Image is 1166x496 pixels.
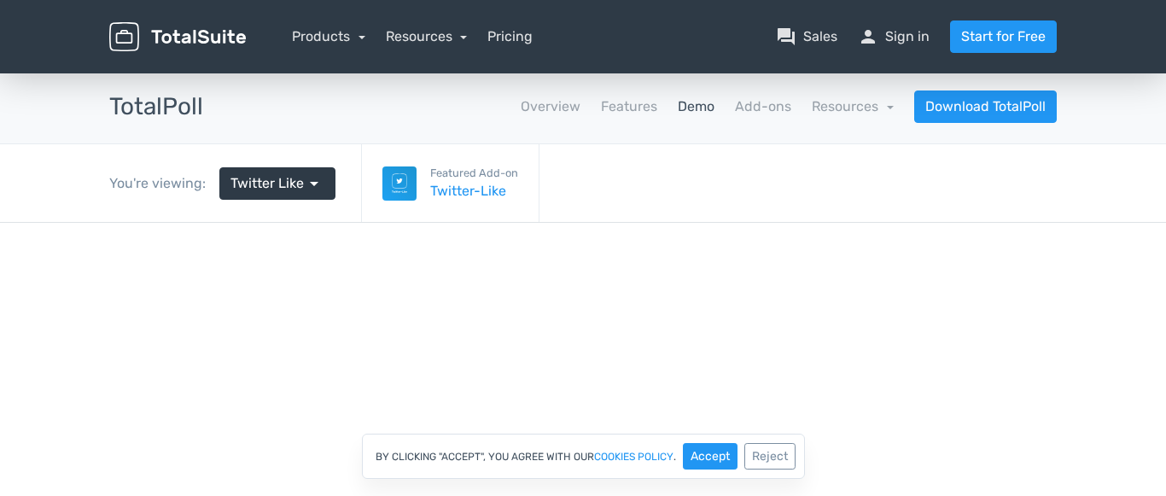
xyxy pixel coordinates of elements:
[812,98,894,114] a: Resources
[382,166,417,201] img: Twitter-Like
[914,90,1057,123] a: Download TotalPoll
[304,173,324,194] span: arrow_drop_down
[109,94,203,120] h3: TotalPoll
[487,26,533,47] a: Pricing
[230,173,304,194] span: Twitter Like
[594,452,673,462] a: cookies policy
[601,96,657,117] a: Features
[109,22,246,52] img: TotalSuite for WordPress
[950,20,1057,53] a: Start for Free
[521,96,580,117] a: Overview
[858,26,878,47] span: person
[776,26,837,47] a: question_answerSales
[362,434,805,479] div: By clicking "Accept", you agree with our .
[292,28,365,44] a: Products
[386,28,468,44] a: Resources
[219,167,335,200] a: Twitter Like arrow_drop_down
[430,181,518,201] a: Twitter-Like
[109,173,219,194] div: You're viewing:
[735,96,791,117] a: Add-ons
[678,96,714,117] a: Demo
[744,443,796,470] button: Reject
[858,26,930,47] a: personSign in
[430,165,518,181] small: Featured Add-on
[776,26,796,47] span: question_answer
[683,443,737,470] button: Accept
